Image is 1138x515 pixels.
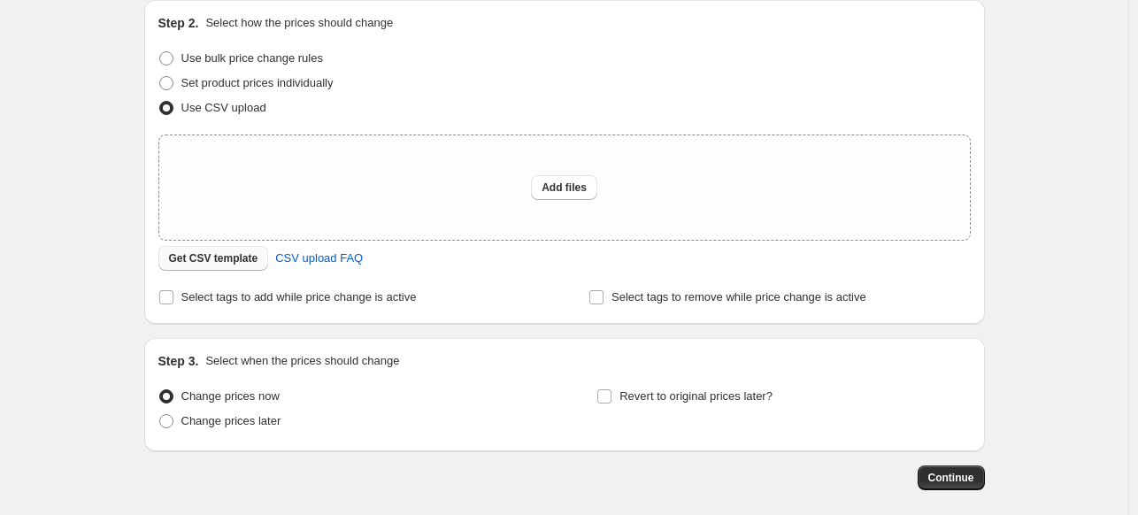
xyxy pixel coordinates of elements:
span: Get CSV template [169,251,258,265]
span: CSV upload FAQ [275,250,363,267]
span: Revert to original prices later? [619,389,773,403]
span: Change prices later [181,414,281,427]
button: Get CSV template [158,246,269,271]
span: Use CSV upload [181,101,266,114]
button: Add files [531,175,597,200]
span: Continue [928,471,974,485]
h2: Step 2. [158,14,199,32]
p: Select when the prices should change [205,352,399,370]
span: Select tags to add while price change is active [181,290,417,304]
span: Change prices now [181,389,280,403]
a: CSV upload FAQ [265,244,373,273]
p: Select how the prices should change [205,14,393,32]
span: Use bulk price change rules [181,51,323,65]
button: Continue [918,465,985,490]
span: Set product prices individually [181,76,334,89]
h2: Step 3. [158,352,199,370]
span: Select tags to remove while price change is active [611,290,866,304]
span: Add files [542,181,587,195]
